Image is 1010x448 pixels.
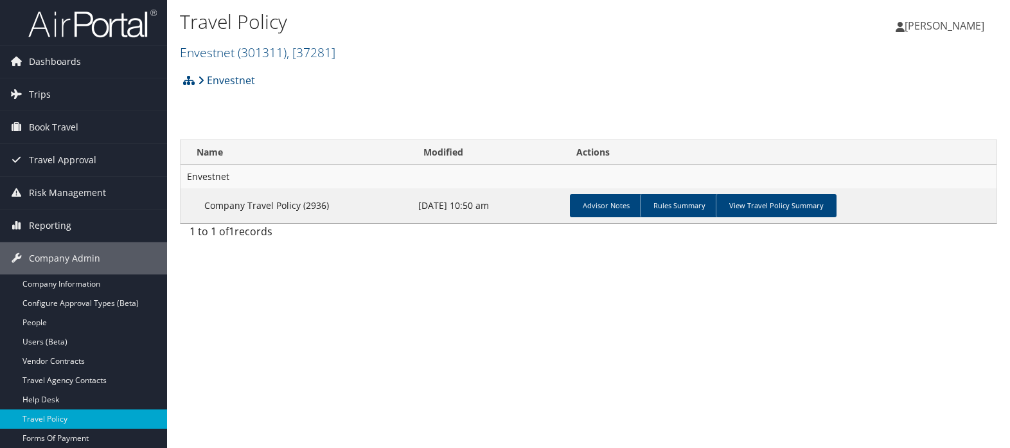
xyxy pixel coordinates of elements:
a: [PERSON_NAME] [896,6,997,45]
span: Travel Approval [29,144,96,176]
span: [PERSON_NAME] [905,19,984,33]
span: 1 [229,224,235,238]
a: Envestnet [180,44,335,61]
img: airportal-logo.png [28,8,157,39]
span: Reporting [29,210,71,242]
a: View Travel Policy Summary [716,194,837,217]
td: Company Travel Policy (2936) [181,188,412,223]
span: Company Admin [29,242,100,274]
span: Risk Management [29,177,106,209]
span: Trips [29,78,51,111]
span: Dashboards [29,46,81,78]
th: Actions [565,140,997,165]
td: Envestnet [181,165,997,188]
a: Rules Summary [640,194,718,217]
a: Advisor Notes [570,194,642,217]
th: Name: activate to sort column ascending [181,140,412,165]
th: Modified: activate to sort column ascending [412,140,565,165]
span: Book Travel [29,111,78,143]
a: Envestnet [198,67,255,93]
h1: Travel Policy [180,8,725,35]
td: [DATE] 10:50 am [412,188,565,223]
div: 1 to 1 of records [190,224,375,246]
span: ( 301311 ) [238,44,287,61]
span: , [ 37281 ] [287,44,335,61]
